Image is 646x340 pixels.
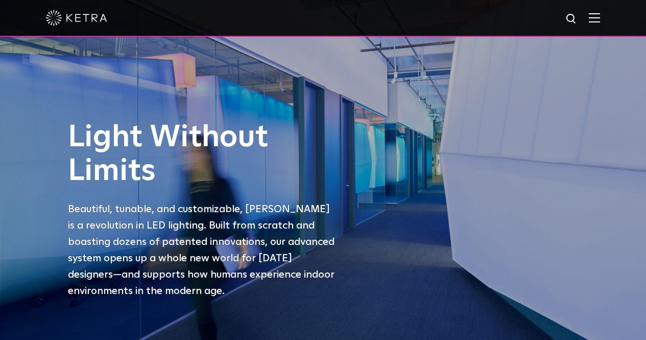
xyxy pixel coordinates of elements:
img: Hamburger%20Nav.svg [589,13,600,22]
img: ketra-logo-2019-white [46,10,107,26]
span: —and supports how humans experience indoor environments in the modern age. [68,269,334,296]
p: Beautiful, tunable, and customizable, [PERSON_NAME] is a revolution in LED lighting. Built from s... [68,201,339,299]
h1: Light Without Limits [68,121,339,188]
img: search icon [565,13,578,26]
